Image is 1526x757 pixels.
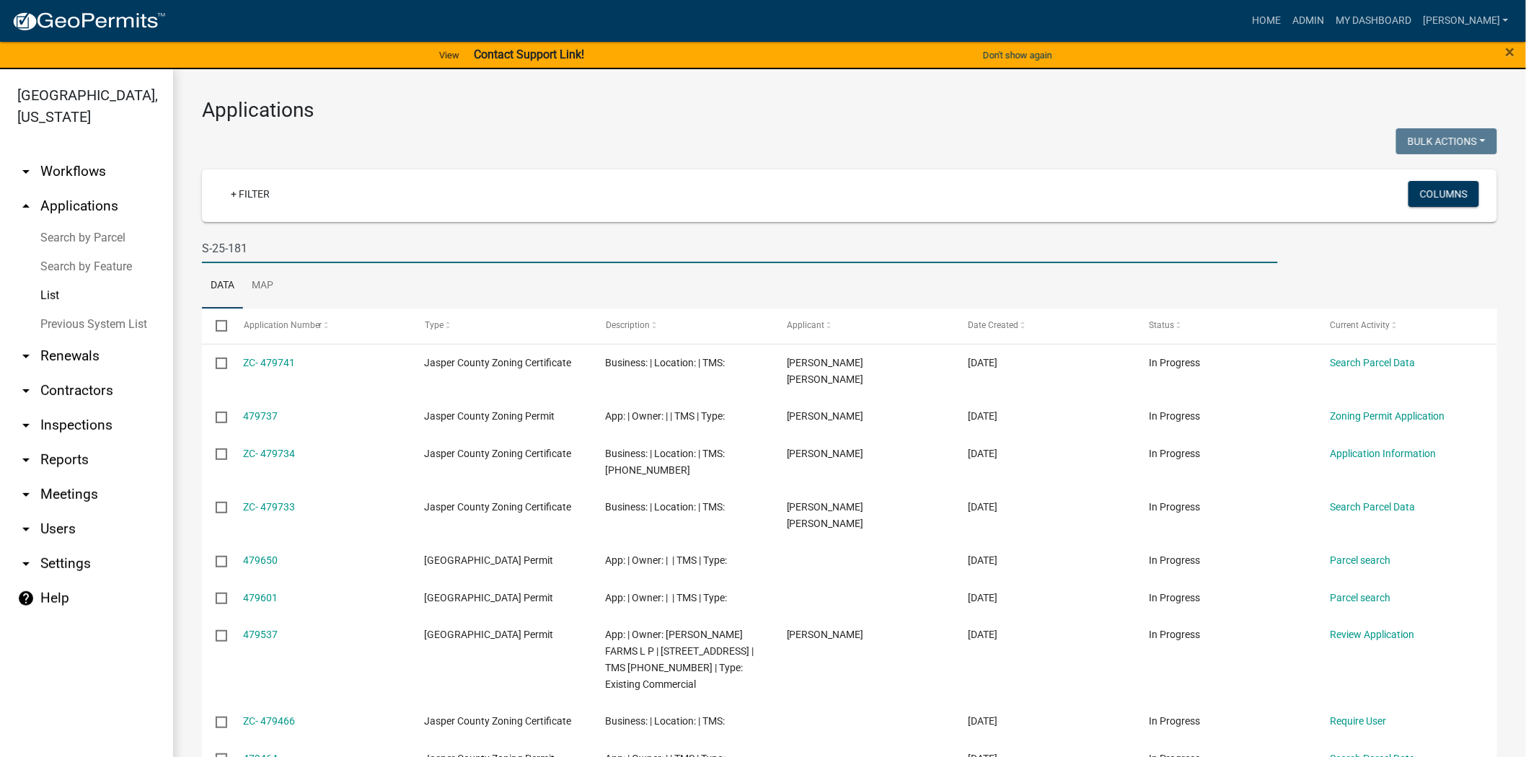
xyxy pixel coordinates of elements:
[433,43,465,67] a: View
[1330,320,1390,330] span: Current Activity
[606,629,754,689] span: App: | Owner: VOLKERT FARMS L P | 28 RICE POND RD | TMS 080-00-03-085 | Type: Existing Commercial
[1330,501,1415,513] a: Search Parcel Data
[244,357,296,368] a: ZC- 479741
[787,448,864,459] span: Will Scritchfield
[425,448,572,459] span: Jasper County Zoning Certificate
[1149,410,1200,422] span: In Progress
[1330,554,1390,566] a: Parcel search
[1149,448,1200,459] span: In Progress
[606,592,728,603] span: App: | Owner: | | TMS | Type:
[244,410,278,422] a: 479737
[425,592,554,603] span: Jasper County Building Permit
[410,309,591,343] datatable-header-cell: Type
[244,501,296,513] a: ZC- 479733
[1417,7,1514,35] a: [PERSON_NAME]
[968,357,997,368] span: 09/17/2025
[474,48,584,61] strong: Contact Support Link!
[1287,7,1330,35] a: Admin
[968,554,997,566] span: 09/17/2025
[425,410,555,422] span: Jasper County Zoning Permit
[787,357,864,385] span: BRIAN A RODRIGUEZ ROMO
[17,521,35,538] i: arrow_drop_down
[954,309,1135,343] datatable-header-cell: Date Created
[425,501,572,513] span: Jasper County Zoning Certificate
[17,347,35,365] i: arrow_drop_down
[17,451,35,469] i: arrow_drop_down
[425,357,572,368] span: Jasper County Zoning Certificate
[1135,309,1316,343] datatable-header-cell: Status
[1149,629,1200,640] span: In Progress
[787,320,824,330] span: Applicant
[787,410,864,422] span: Will Scritchfield
[1149,715,1200,727] span: In Progress
[968,629,997,640] span: 09/16/2025
[244,592,278,603] a: 479601
[244,448,296,459] a: ZC- 479734
[773,309,954,343] datatable-header-cell: Applicant
[1330,629,1414,640] a: Review Application
[968,320,1018,330] span: Date Created
[1149,554,1200,566] span: In Progress
[202,234,1278,263] input: Search for applications
[1246,7,1287,35] a: Home
[244,629,278,640] a: 479537
[606,501,725,513] span: Business: | Location: | TMS:
[1149,592,1200,603] span: In Progress
[606,554,728,566] span: App: | Owner: | | TMS | Type:
[1330,715,1386,727] a: Require User
[606,357,725,368] span: Business: | Location: | TMS:
[968,410,997,422] span: 09/17/2025
[1330,357,1415,368] a: Search Parcel Data
[244,554,278,566] a: 479650
[1316,309,1497,343] datatable-header-cell: Current Activity
[606,448,725,476] span: Business: | Location: | TMS: 039-00-12-001
[1330,410,1445,422] a: Zoning Permit Application
[17,198,35,215] i: arrow_drop_up
[1408,181,1479,207] button: Columns
[202,309,229,343] datatable-header-cell: Select
[968,501,997,513] span: 09/17/2025
[229,309,410,343] datatable-header-cell: Application Number
[1506,43,1515,61] button: Close
[787,501,864,529] span: BRIAN A RODRIGUEZ ROMO
[17,555,35,572] i: arrow_drop_down
[17,486,35,503] i: arrow_drop_down
[1149,320,1174,330] span: Status
[606,410,725,422] span: App: | Owner: | | TMS | Type:
[1330,448,1436,459] a: Application Information
[425,629,554,640] span: Jasper County Building Permit
[244,320,322,330] span: Application Number
[244,715,296,727] a: ZC- 479466
[968,592,997,603] span: 09/16/2025
[592,309,773,343] datatable-header-cell: Description
[968,448,997,459] span: 09/17/2025
[968,715,997,727] span: 09/16/2025
[202,98,1497,123] h3: Applications
[1506,42,1515,62] span: ×
[425,554,554,566] span: Jasper County Building Permit
[1330,592,1390,603] a: Parcel search
[1396,128,1497,154] button: Bulk Actions
[1330,7,1417,35] a: My Dashboard
[425,715,572,727] span: Jasper County Zoning Certificate
[202,263,243,309] a: Data
[787,629,864,640] span: Timothy Patterson
[606,320,650,330] span: Description
[219,181,281,207] a: + Filter
[977,43,1058,67] button: Don't show again
[1149,501,1200,513] span: In Progress
[243,263,282,309] a: Map
[17,382,35,399] i: arrow_drop_down
[17,417,35,434] i: arrow_drop_down
[606,715,725,727] span: Business: | Location: | TMS:
[17,590,35,607] i: help
[1149,357,1200,368] span: In Progress
[17,163,35,180] i: arrow_drop_down
[425,320,444,330] span: Type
